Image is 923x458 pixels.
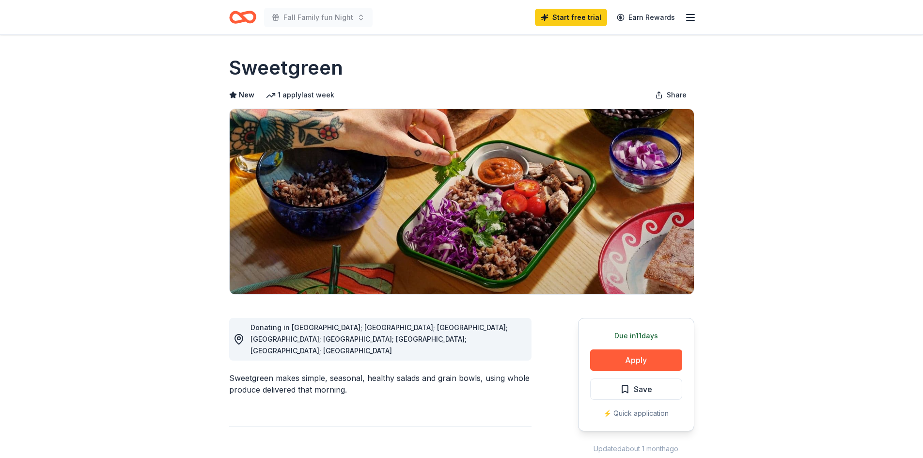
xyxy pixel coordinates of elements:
div: 1 apply last week [266,89,334,101]
div: Due in 11 days [590,330,682,342]
a: Earn Rewards [611,9,681,26]
img: Image for Sweetgreen [230,109,694,294]
span: Donating in [GEOGRAPHIC_DATA]; [GEOGRAPHIC_DATA]; [GEOGRAPHIC_DATA]; [GEOGRAPHIC_DATA]; [GEOGRAPH... [250,323,508,355]
div: Sweetgreen makes simple, seasonal, healthy salads and grain bowls, using whole produce delivered ... [229,372,532,395]
button: Save [590,379,682,400]
div: Updated about 1 month ago [578,443,694,455]
span: New [239,89,254,101]
button: Fall Family fun Night [264,8,373,27]
h1: Sweetgreen [229,54,343,81]
button: Share [647,85,694,105]
div: ⚡️ Quick application [590,408,682,419]
span: Share [667,89,687,101]
button: Apply [590,349,682,371]
span: Save [634,383,652,395]
a: Home [229,6,256,29]
a: Start free trial [535,9,607,26]
span: Fall Family fun Night [283,12,353,23]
